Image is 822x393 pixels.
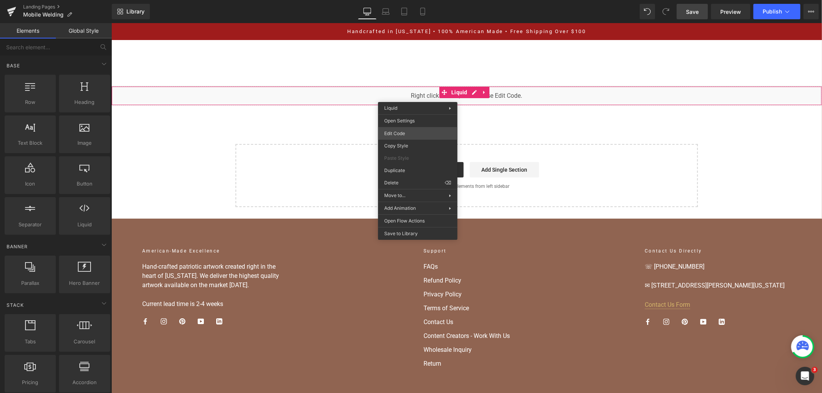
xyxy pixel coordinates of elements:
a: Tablet [395,4,414,19]
a: Privacy Policy [312,267,398,276]
span: ⌫ [445,179,451,186]
a: Pinterest [68,293,74,303]
a: Terms of Service [312,281,398,290]
span: Row [7,98,54,106]
span: Paste Style [384,155,451,162]
a: Facebook [31,293,37,303]
span: Accordion [61,378,108,386]
span: Save [686,8,699,16]
span: Preview [720,8,741,16]
span: Heading [61,98,108,106]
span: Add Animation [384,205,449,212]
span: Pricing [7,378,54,386]
a: Laptop [377,4,395,19]
button: Undo [640,4,655,19]
span: Image [61,139,108,147]
a: Handcrafted in [US_STATE] • 100% American Made • Free Shipping Over $100 [236,5,474,11]
span: Open Flow Actions [384,217,451,224]
span: Edit Code [384,130,451,137]
span: Hero Banner [61,279,108,287]
span: Liquid [384,105,397,111]
h2: Support [312,224,398,231]
span: Banner [6,243,29,250]
a: Contact Us Form [533,278,579,285]
span: Icon [7,180,54,188]
span: Stack [6,301,25,309]
span: Open Settings [384,117,451,124]
button: Publish [753,4,800,19]
a: Preview [711,4,750,19]
a: Expand / Collapse [368,64,378,75]
p: or Drag & Drop elements from left sidebar [136,161,574,166]
p: Hand-crafted patriotic artwork created right in the heart of [US_STATE]. We deliver the highest q... [31,239,177,267]
span: Carousel [61,338,108,346]
span: Delete [384,179,445,186]
a: Desktop [358,4,377,19]
a: Landing Pages [23,4,112,10]
span: 3 [812,367,818,373]
span: Parallax [7,279,54,287]
a: Facebook [533,294,540,303]
span: Tabs [7,338,54,346]
a: Global Style [56,23,112,38]
a: Add Single Section [358,139,428,154]
span: Separator [7,221,54,229]
a: Pinterest [570,294,577,303]
a: LinkedIn [607,294,614,303]
span: Mobile Welding [23,12,64,18]
span: Library [126,8,145,15]
button: More [804,4,819,19]
a: Contact Us [312,294,398,304]
span: Publish [763,8,782,15]
iframe: Intercom live chat [796,367,814,385]
span: Base [6,62,21,69]
a: Refund Policy [312,253,398,262]
span: Copy Style [384,142,451,149]
a: YouTube [589,294,595,303]
a: Wholesale Inquiry [312,322,398,331]
a: Explore Blocks [283,139,352,154]
button: Redo [658,4,674,19]
a: FAQs [312,239,398,248]
span: Duplicate [384,167,451,174]
p: ☏ [PHONE_NUMBER] [533,239,680,248]
a: Content Creators - Work With Us [312,308,398,318]
span: Move to... [384,192,449,199]
p: ✉ [STREET_ADDRESS][PERSON_NAME][US_STATE] [533,258,680,267]
h2: American-Made Excellence [31,224,177,231]
a: Mobile [414,4,432,19]
span: Save to Library [384,230,451,237]
a: Return [312,336,398,345]
p: Current lead time is 2-4 weeks [31,276,177,286]
a: New Library [112,4,150,19]
a: YouTube [86,293,92,303]
span: Text Block [7,139,54,147]
a: LinkedIn [105,293,111,303]
a: Instagram [49,293,55,303]
span: Button [61,180,108,188]
h2: Contact Us Directly [533,224,680,231]
span: Liquid [338,64,358,75]
span: Liquid [61,221,108,229]
a: Instagram [552,294,558,303]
